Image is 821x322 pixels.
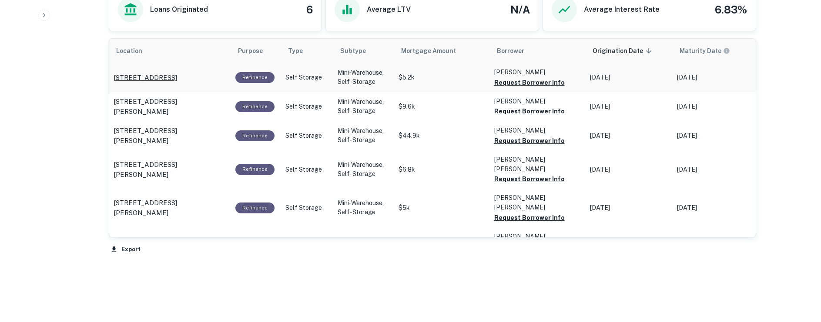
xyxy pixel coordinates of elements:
p: Mini-Warehouse, Self-Storage [338,97,390,116]
button: Request Borrower Info [494,174,565,184]
a: [STREET_ADDRESS][PERSON_NAME] [114,198,227,218]
span: Mortgage Amount [401,46,467,56]
div: This loan purpose was for refinancing [235,101,275,112]
th: Mortgage Amount [394,39,490,63]
span: Maturity dates displayed may be estimated. Please contact the lender for the most accurate maturi... [680,46,741,56]
div: This loan purpose was for refinancing [235,164,275,175]
p: [DATE] [677,102,755,111]
th: Maturity dates displayed may be estimated. Please contact the lender for the most accurate maturi... [673,39,760,63]
h4: N/A [510,2,530,17]
th: Purpose [231,39,281,63]
p: [DATE] [590,165,668,174]
h4: 6.83% [715,2,747,17]
button: Request Borrower Info [494,77,565,88]
p: Mini-Warehouse, Self-Storage [338,68,390,86]
p: Mini-Warehouse, Self-Storage [338,160,390,179]
a: [STREET_ADDRESS][PERSON_NAME] [114,126,227,146]
h6: Average LTV [367,4,411,15]
div: scrollable content [109,39,756,237]
p: [DATE] [590,102,668,111]
span: Borrower [497,46,524,56]
p: [DATE] [590,203,668,212]
h6: Average Interest Rate [584,4,660,15]
th: Borrower [490,39,586,63]
p: Self Storage [285,73,329,82]
p: $5.2k [399,73,486,82]
a: [STREET_ADDRESS][PERSON_NAME] [114,96,227,117]
div: Maturity dates displayed may be estimated. Please contact the lender for the most accurate maturi... [680,46,730,56]
h6: Maturity Date [680,46,721,56]
p: Self Storage [285,102,329,111]
th: Location [109,39,231,63]
span: Type [288,46,303,56]
p: [DATE] [677,131,755,140]
p: [DATE] [590,131,668,140]
span: Origination Date [593,46,654,56]
p: Self Storage [285,203,329,212]
button: Export [109,243,143,256]
p: [PERSON_NAME] [PERSON_NAME] [494,155,581,174]
div: This loan purpose was for refinancing [235,202,275,213]
p: [DATE] [677,203,755,212]
iframe: Chat Widget [777,252,821,294]
a: [STREET_ADDRESS][PERSON_NAME] [114,159,227,180]
div: This loan purpose was for refinancing [235,130,275,141]
span: Subtype [340,46,366,56]
a: [STREET_ADDRESS][PERSON_NAME][PERSON_NAME] [114,236,227,256]
p: [PERSON_NAME] [PERSON_NAME] [494,232,581,251]
button: Request Borrower Info [494,136,565,146]
p: $6.8k [399,165,486,174]
div: This loan purpose was for refinancing [235,72,275,83]
h6: Loans Originated [150,4,208,15]
th: Subtype [333,39,394,63]
p: Self Storage [285,165,329,174]
th: Origination Date [586,39,673,63]
p: [PERSON_NAME] [PERSON_NAME] [494,193,581,212]
p: Mini-Warehouse, Self-Storage [338,126,390,145]
button: Request Borrower Info [494,106,565,116]
p: $44.9k [399,131,486,140]
p: [DATE] [677,73,755,82]
p: $5k [399,203,486,212]
p: Mini-Warehouse, Self-Storage [338,237,390,256]
p: [DATE] [677,165,755,174]
p: [PERSON_NAME] [494,96,581,106]
p: Self Storage [285,131,329,140]
p: [DATE] [590,73,668,82]
p: Mini-Warehouse, Self-Storage [338,199,390,217]
span: Location [116,46,154,56]
p: $9.6k [399,102,486,111]
p: [PERSON_NAME] [494,126,581,135]
th: Type [281,39,333,63]
span: Purpose [238,46,274,56]
button: Request Borrower Info [494,212,565,223]
p: [STREET_ADDRESS] [114,73,177,83]
a: [STREET_ADDRESS] [114,73,227,83]
h4: 6 [306,2,313,17]
p: [PERSON_NAME] [494,67,581,77]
